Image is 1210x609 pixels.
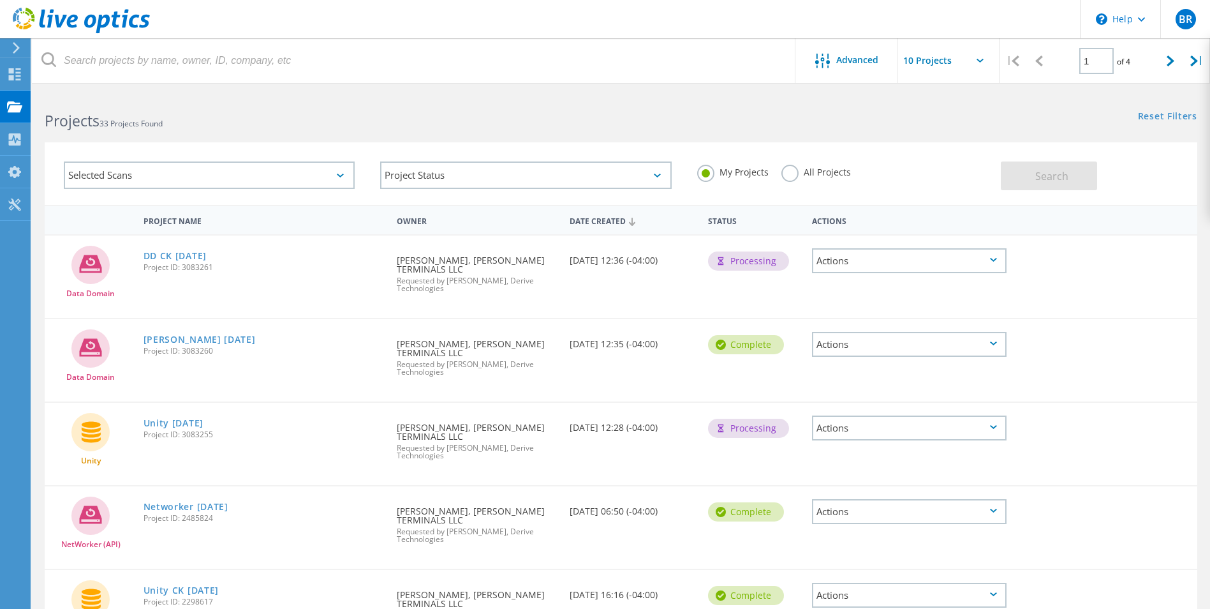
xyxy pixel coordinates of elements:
[144,515,385,522] span: Project ID: 2485824
[100,118,163,129] span: 33 Projects Found
[66,290,115,297] span: Data Domain
[144,264,385,271] span: Project ID: 3083261
[1179,14,1192,24] span: BR
[144,419,203,428] a: Unity [DATE]
[1000,38,1026,84] div: |
[144,502,228,511] a: Networker [DATE]
[1001,162,1097,190] button: Search
[812,416,1007,440] div: Actions
[812,332,1007,357] div: Actions
[390,403,563,472] div: [PERSON_NAME], [PERSON_NAME] TERMINALS LLC
[144,431,385,439] span: Project ID: 3083255
[397,277,557,292] span: Requested by [PERSON_NAME], Derive Technologies
[137,208,391,232] div: Project Name
[144,252,207,260] a: DD CK [DATE]
[812,248,1007,273] div: Actions
[81,457,101,465] span: Unity
[1184,38,1210,84] div: |
[61,541,121,548] span: NetWorker (API)
[397,444,557,460] span: Requested by [PERSON_NAME], Derive Technologies
[66,373,115,381] span: Data Domain
[1117,56,1130,67] span: of 4
[1138,112,1197,123] a: Reset Filters
[563,236,702,278] div: [DATE] 12:36 (-04:00)
[708,586,784,605] div: Complete
[144,347,385,355] span: Project ID: 3083260
[708,419,789,438] div: Processing
[812,583,1007,608] div: Actions
[390,236,563,305] div: [PERSON_NAME], [PERSON_NAME] TERMINALS LLC
[697,165,769,177] label: My Projects
[781,165,851,177] label: All Projects
[563,486,702,529] div: [DATE] 06:50 (-04:00)
[1096,13,1107,25] svg: \n
[812,499,1007,524] div: Actions
[13,27,150,36] a: Live Optics Dashboard
[390,319,563,389] div: [PERSON_NAME], [PERSON_NAME] TERMINALS LLC
[390,208,563,232] div: Owner
[390,486,563,556] div: [PERSON_NAME], [PERSON_NAME] TERMINALS LLC
[397,528,557,543] span: Requested by [PERSON_NAME], Derive Technologies
[708,252,789,271] div: Processing
[45,110,100,131] b: Projects
[144,335,256,344] a: [PERSON_NAME] [DATE]
[144,586,219,595] a: Unity CK [DATE]
[144,598,385,606] span: Project ID: 2298617
[563,208,702,232] div: Date Created
[708,502,784,522] div: Complete
[380,162,671,189] div: Project Status
[1035,169,1068,183] span: Search
[708,335,784,354] div: Complete
[563,403,702,445] div: [DATE] 12:28 (-04:00)
[563,319,702,361] div: [DATE] 12:35 (-04:00)
[702,208,806,232] div: Status
[806,208,1013,232] div: Actions
[64,162,355,189] div: Selected Scans
[32,38,796,83] input: Search projects by name, owner, ID, company, etc
[836,56,878,64] span: Advanced
[397,361,557,376] span: Requested by [PERSON_NAME], Derive Technologies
